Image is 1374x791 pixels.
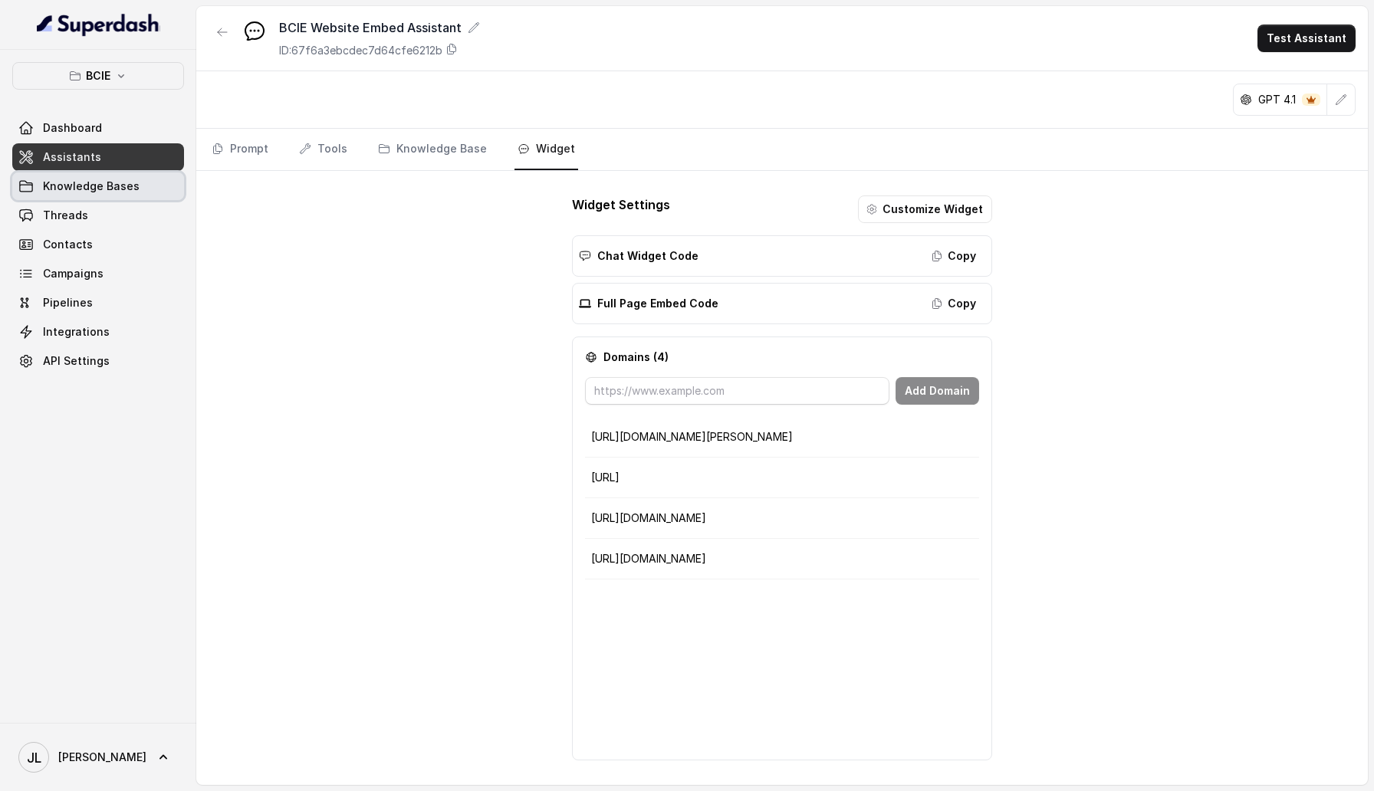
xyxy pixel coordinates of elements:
[43,324,110,340] span: Integrations
[514,129,578,170] a: Widget
[597,248,699,264] p: Chat Widget Code
[12,172,184,200] a: Knowledge Bases
[375,129,490,170] a: Knowledge Base
[43,149,101,165] span: Assistants
[12,62,184,90] button: BCIE
[585,377,889,405] input: https://www.example.com
[279,43,442,58] p: ID: 67f6a3ebcdec7d64cfe6212b
[37,12,160,37] img: light.svg
[12,318,184,346] a: Integrations
[858,195,992,223] button: Customize Widget
[896,377,979,405] button: Add Domain
[597,296,718,311] p: Full Page Embed Code
[12,347,184,375] a: API Settings
[591,429,972,445] p: [URL][DOMAIN_NAME][PERSON_NAME]
[591,470,972,485] p: [URL]
[12,289,184,317] a: Pipelines
[12,231,184,258] a: Contacts
[923,242,985,270] button: Copy
[1240,94,1252,106] svg: openai logo
[43,353,110,369] span: API Settings
[296,129,350,170] a: Tools
[43,266,104,281] span: Campaigns
[603,350,669,365] p: Domains ( 4 )
[1258,92,1296,107] p: GPT 4.1
[12,736,184,779] a: [PERSON_NAME]
[279,18,480,37] div: BCIE Website Embed Assistant
[43,208,88,223] span: Threads
[43,179,140,194] span: Knowledge Bases
[43,295,93,310] span: Pipelines
[12,143,184,171] a: Assistants
[43,120,102,136] span: Dashboard
[572,195,670,223] p: Widget Settings
[58,750,146,765] span: [PERSON_NAME]
[591,551,972,566] p: [URL][DOMAIN_NAME]
[43,237,93,252] span: Contacts
[12,202,184,229] a: Threads
[591,510,972,526] p: [URL][DOMAIN_NAME]
[27,750,41,766] text: JL
[1257,25,1356,52] button: Test Assistant
[12,260,184,287] a: Campaigns
[209,129,1356,170] nav: Tabs
[209,129,271,170] a: Prompt
[86,67,110,85] p: BCIE
[923,290,985,317] button: Copy
[12,114,184,142] a: Dashboard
